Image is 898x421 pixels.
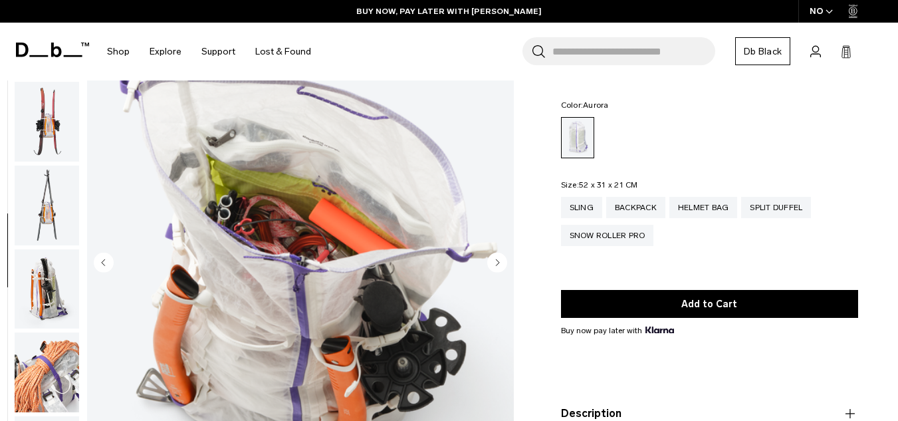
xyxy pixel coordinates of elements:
button: Add to Cart [561,290,858,318]
a: Explore [150,28,181,75]
img: Weigh_Lighter_Backpack_25L_10.png [15,249,79,329]
legend: Color: [561,101,609,109]
button: Next slide [487,253,507,275]
legend: Size: [561,181,638,189]
button: Weigh_Lighter_Backpack_25L_10.png [14,249,80,330]
span: Buy now pay later with [561,325,674,337]
span: 52 x 31 x 21 CM [579,180,638,190]
a: Sling [561,197,602,218]
a: Helmet Bag [669,197,738,218]
a: Shop [107,28,130,75]
a: Lost & Found [255,28,311,75]
img: Weigh_Lighter_Backpack_25L_11.png [15,333,79,412]
a: Support [201,28,235,75]
img: Weigh_Lighter_Backpack_25L_9.png [15,166,79,245]
img: Weigh_Lighter_Backpack_25L_8.png [15,82,79,162]
button: Weigh_Lighter_Backpack_25L_9.png [14,165,80,246]
a: Db Black [735,37,790,65]
a: Split Duffel [741,197,811,218]
a: Backpack [606,197,665,218]
img: {"height" => 20, "alt" => "Klarna"} [645,327,674,333]
button: Weigh_Lighter_Backpack_25L_11.png [14,332,80,413]
button: Weigh_Lighter_Backpack_25L_8.png [14,81,80,162]
a: Aurora [561,117,594,158]
a: BUY NOW, PAY LATER WITH [PERSON_NAME] [356,5,542,17]
span: Aurora [583,100,609,110]
a: Snow Roller Pro [561,225,654,246]
button: Previous slide [94,253,114,275]
nav: Main Navigation [97,23,321,80]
